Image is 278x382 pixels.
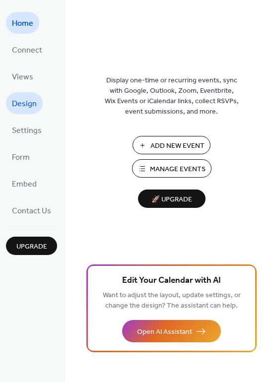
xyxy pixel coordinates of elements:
[6,12,39,34] a: Home
[103,289,241,313] span: Want to adjust the layout, update settings, or change the design? The assistant can help.
[12,203,51,219] span: Contact Us
[122,274,221,288] span: Edit Your Calendar with AI
[144,193,200,206] span: 🚀 Upgrade
[150,141,205,151] span: Add New Event
[137,327,192,337] span: Open AI Assistant
[12,43,42,59] span: Connect
[12,177,37,192] span: Embed
[12,16,33,32] span: Home
[12,96,37,112] span: Design
[6,119,48,141] a: Settings
[6,65,39,87] a: Views
[133,136,210,154] button: Add New Event
[138,190,206,208] button: 🚀 Upgrade
[12,69,33,85] span: Views
[16,242,47,252] span: Upgrade
[6,146,36,168] a: Form
[132,159,211,178] button: Manage Events
[105,75,239,117] span: Display one-time or recurring events, sync with Google, Outlook, Zoom, Eventbrite, Wix Events or ...
[6,92,43,114] a: Design
[12,150,30,166] span: Form
[6,173,43,194] a: Embed
[6,199,57,221] a: Contact Us
[12,123,42,139] span: Settings
[6,39,48,61] a: Connect
[150,164,206,175] span: Manage Events
[122,320,221,342] button: Open AI Assistant
[6,237,57,255] button: Upgrade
